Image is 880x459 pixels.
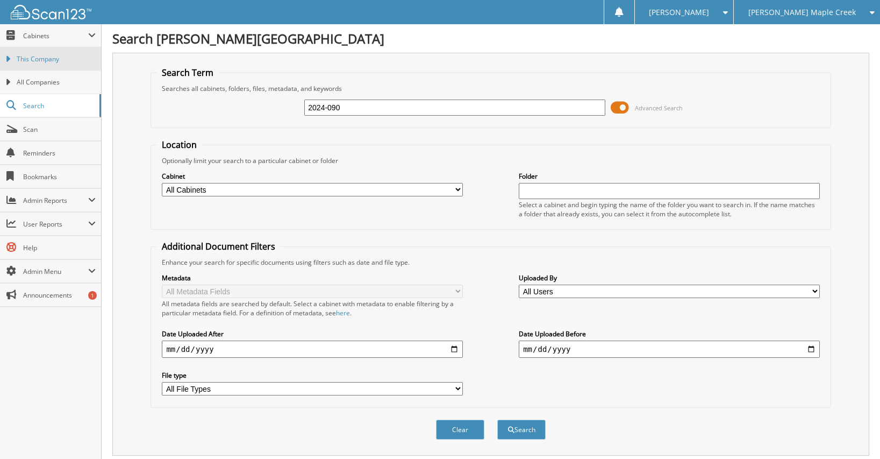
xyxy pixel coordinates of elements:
[23,243,96,252] span: Help
[17,77,96,87] span: All Companies
[23,31,88,40] span: Cabinets
[23,125,96,134] span: Scan
[23,149,96,158] span: Reminders
[162,371,462,380] label: File type
[112,30,869,47] h1: Search [PERSON_NAME][GEOGRAPHIC_DATA]
[519,329,819,338] label: Date Uploaded Before
[162,172,462,181] label: Cabinet
[162,329,462,338] label: Date Uploaded After
[635,104,683,112] span: Advanced Search
[17,54,96,64] span: This Company
[497,420,546,440] button: Search
[156,156,825,165] div: Optionally limit your search to a particular cabinet or folder
[519,200,819,218] div: Select a cabinet and begin typing the name of the folder you want to search in. If the name match...
[23,267,88,276] span: Admin Menu
[336,308,350,317] a: here
[519,172,819,181] label: Folder
[156,241,281,252] legend: Additional Document Filters
[519,341,819,358] input: end
[436,420,484,440] button: Clear
[23,196,88,205] span: Admin Reports
[748,9,856,16] span: [PERSON_NAME] Maple Creek
[156,67,219,79] legend: Search Term
[23,172,96,181] span: Bookmarks
[156,84,825,93] div: Searches all cabinets, folders, files, metadata, and keywords
[156,258,825,267] div: Enhance your search for specific documents using filters such as date and file type.
[826,407,880,459] iframe: Chat Widget
[23,220,88,229] span: User Reports
[162,341,462,358] input: start
[649,9,709,16] span: [PERSON_NAME]
[162,299,462,317] div: All metadata fields are searched by default. Select a cabinet with metadata to enable filtering b...
[23,101,94,110] span: Search
[88,291,97,300] div: 1
[156,139,202,151] legend: Location
[519,273,819,283] label: Uploaded By
[11,5,91,19] img: scan123-logo-white.svg
[162,273,462,283] label: Metadata
[23,291,96,300] span: Announcements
